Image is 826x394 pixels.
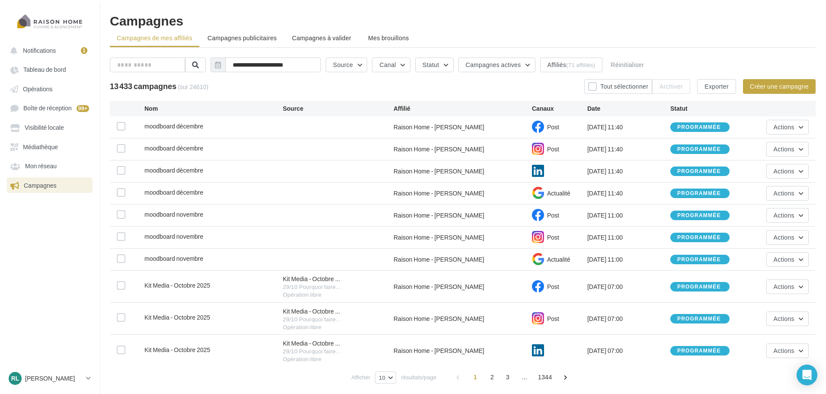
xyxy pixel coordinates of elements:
a: RL [PERSON_NAME] [7,370,93,387]
span: Actualité [547,189,570,197]
span: 1 [468,370,482,384]
a: Tableau de bord [5,61,94,77]
span: 2 [485,370,499,384]
span: 1344 [535,370,556,384]
div: Opération libre [283,356,394,363]
span: moodboard décembre [144,189,203,196]
button: Actions [766,252,809,267]
button: Canal [372,58,410,72]
span: Kit Media - Octobre ... [283,307,340,316]
span: 3 [501,370,515,384]
span: Actions [774,283,794,290]
button: Campagnes actives [458,58,535,72]
h1: Campagnes [110,14,816,27]
button: Actions [766,120,809,135]
div: Date [587,104,670,113]
div: [DATE] 11:00 [587,255,670,264]
div: Raison Home - [PERSON_NAME] [394,167,532,176]
span: Mes brouillons [368,34,409,42]
div: Raison Home - [PERSON_NAME] [394,211,532,220]
span: Campagnes actives [466,61,521,68]
button: 10 [375,372,396,384]
span: Kit Media - Octobre 2025 [144,314,210,321]
span: Visibilité locale [25,124,64,131]
button: Affiliés(71 affiliés) [540,58,603,72]
span: moodboard novembre [144,233,203,240]
a: Médiathèque [5,139,94,154]
button: Actions [766,343,809,358]
span: ... [518,370,531,384]
span: moodboard novembre [144,211,203,218]
span: Actions [774,167,794,175]
div: (71 affiliés) [566,61,595,68]
span: Boîte de réception [23,105,72,112]
span: Actions [774,145,794,153]
a: Visibilité locale [5,119,94,135]
div: Raison Home - [PERSON_NAME] [394,282,532,291]
div: Raison Home - [PERSON_NAME] [394,255,532,264]
span: Actions [774,123,794,131]
span: moodboard décembre [144,167,203,174]
span: RL [11,374,19,383]
span: (sur 24610) [178,83,208,90]
div: [DATE] 11:40 [587,145,670,154]
button: Réinitialiser [607,60,647,70]
div: Raison Home - [PERSON_NAME] [394,346,532,355]
span: Actualité [547,256,570,263]
div: programmée [677,348,721,354]
span: Opérations [23,85,52,93]
a: Campagnes [5,177,94,193]
a: Boîte de réception 99+ [5,100,94,116]
span: Post [547,315,559,322]
a: Mon réseau [5,158,94,173]
div: [DATE] 11:00 [587,233,670,242]
div: [DATE] 07:00 [587,282,670,291]
span: Kit Media - Octobre 2025 [144,282,210,289]
button: Actions [766,208,809,223]
div: programmée [677,169,721,174]
div: Raison Home - [PERSON_NAME] [394,145,532,154]
span: moodboard décembre [144,144,203,152]
div: [DATE] 07:00 [587,346,670,355]
button: Tout sélectionner [584,79,652,94]
span: moodboard décembre [144,122,203,130]
div: Canaux [532,104,587,113]
div: 1 [81,47,87,54]
span: Tableau de bord [23,66,66,74]
div: programmée [677,191,721,196]
span: Post [547,211,559,219]
span: Mon réseau [25,163,57,170]
div: [DATE] 07:00 [587,314,670,323]
div: programmée [677,125,721,130]
span: Post [547,145,559,153]
div: Open Intercom Messenger [797,365,817,385]
span: Campagnes [24,182,57,189]
div: programmée [677,316,721,322]
span: 29/10 Pourquoi faire... [283,283,341,291]
span: Actions [774,234,794,241]
span: Kit Media - Octobre ... [283,275,340,283]
div: programmée [677,213,721,218]
span: Kit Media - Octobre 2025 [144,346,210,353]
button: Notifications 1 [5,42,91,58]
div: programmée [677,284,721,290]
div: Opération libre [283,291,394,299]
span: Post [547,283,559,290]
span: Actions [774,211,794,219]
button: Source [326,58,367,72]
div: Raison Home - [PERSON_NAME] [394,189,532,198]
span: moodboard novembre [144,255,203,262]
span: Médiathèque [23,143,58,151]
span: Campagnes à valider [292,34,351,42]
button: Archiver [652,79,690,94]
div: programmée [677,257,721,263]
button: Créer une campagne [743,79,816,94]
button: Actions [766,279,809,294]
span: 13 433 campagnes [110,81,176,91]
button: Actions [766,230,809,245]
span: 10 [379,374,385,381]
div: [DATE] 11:40 [587,123,670,131]
div: Raison Home - [PERSON_NAME] [394,233,532,242]
span: Actions [774,189,794,197]
div: Nom [144,104,283,113]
